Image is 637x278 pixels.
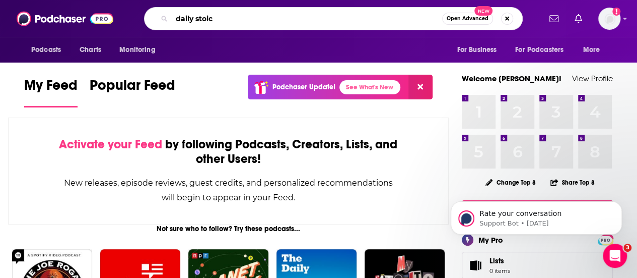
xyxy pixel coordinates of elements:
span: Lists [489,256,510,265]
img: Podchaser - Follow, Share and Rate Podcasts [17,9,113,28]
span: 0 items [489,267,510,274]
iframe: Intercom notifications message [436,180,637,251]
img: User Profile [598,8,620,30]
div: Not sure who to follow? Try these podcasts... [8,225,449,233]
button: Show profile menu [598,8,620,30]
span: Logged in as eva.kerins [598,8,620,30]
span: My Feed [24,77,78,100]
span: For Podcasters [515,43,563,57]
button: open menu [24,40,74,60]
div: Search podcasts, credits, & more... [144,7,523,30]
svg: Add a profile image [612,8,620,16]
div: by following Podcasts, Creators, Lists, and other Users! [59,137,398,166]
span: Popular Feed [90,77,175,100]
input: Search podcasts, credits, & more... [172,11,442,27]
a: Charts [73,40,107,60]
a: My Feed [24,77,78,107]
a: Show notifications dropdown [571,10,586,27]
button: Share Top 8 [550,173,595,192]
a: Show notifications dropdown [545,10,562,27]
a: Welcome [PERSON_NAME]! [462,74,561,83]
button: open menu [576,40,613,60]
p: Podchaser Update! [272,83,335,91]
span: Lists [465,258,485,272]
span: Lists [489,256,504,265]
a: See What's New [339,80,400,94]
span: Charts [80,43,101,57]
span: Monitoring [119,43,155,57]
a: Popular Feed [90,77,175,107]
button: open menu [509,40,578,60]
span: More [583,43,600,57]
button: open menu [450,40,509,60]
div: New releases, episode reviews, guest credits, and personalized recommendations will begin to appe... [59,176,398,205]
span: 3 [623,244,631,252]
span: Open Advanced [447,16,488,21]
a: View Profile [572,74,613,83]
button: Change Top 8 [479,176,542,189]
button: open menu [112,40,168,60]
span: For Business [457,43,497,57]
span: Podcasts [31,43,61,57]
span: Activate your Feed [59,137,162,152]
iframe: Intercom live chat [603,244,627,268]
span: New [474,6,492,16]
button: Open AdvancedNew [442,13,493,25]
